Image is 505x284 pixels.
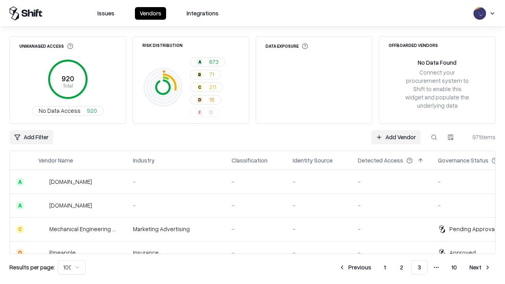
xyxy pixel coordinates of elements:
button: 3 [411,260,428,275]
button: D16 [190,95,221,105]
div: Approved [449,248,476,257]
div: Governance Status [438,156,488,164]
div: D [196,97,203,103]
div: - [358,248,425,257]
div: Offboarded Vendors [389,43,438,47]
button: 10 [445,260,463,275]
nav: pagination [334,260,496,275]
div: Connect your procurement system to Shift to enable this widget and populate the underlying data [404,68,470,110]
div: Unmanaged Access [19,43,73,49]
div: No Data Found [418,58,456,67]
div: [DOMAIN_NAME] [49,201,92,209]
div: Pending Approval [449,225,496,233]
div: Pineapple [49,248,76,257]
div: - [358,201,425,209]
div: A [16,202,24,209]
div: - [232,201,280,209]
button: Previous [334,260,376,275]
div: A [196,59,203,65]
tspan: 920 [62,74,74,83]
div: Detected Access [358,156,403,164]
button: Next [465,260,496,275]
div: C [16,225,24,233]
div: - [293,225,345,233]
div: Vendor Name [38,156,73,164]
a: Add Vendor [371,130,421,144]
span: 16 [209,95,215,104]
button: 1 [378,260,392,275]
img: automat-it.com [38,178,46,186]
button: 2 [394,260,410,275]
div: C [196,84,203,90]
div: - [358,225,425,233]
div: Mechanical Engineering World [49,225,120,233]
img: Mechanical Engineering World [38,225,46,233]
div: Classification [232,156,267,164]
img: madisonlogic.com [38,202,46,209]
button: A673 [190,57,225,67]
div: - [293,177,345,186]
button: Add Filter [9,130,53,144]
div: - [133,177,219,186]
button: B71 [190,70,221,79]
div: [DOMAIN_NAME] [49,177,92,186]
img: Pineapple [38,249,46,257]
div: Risk Distribution [142,43,183,47]
div: - [133,201,219,209]
button: Integrations [182,7,223,20]
button: No Data Access920 [32,106,104,116]
tspan: Total [63,82,73,89]
span: 211 [209,83,216,91]
div: 971 items [464,133,496,141]
div: Data Exposure [266,43,308,49]
div: Marketing Advertising [133,225,219,233]
div: A [16,178,24,186]
div: - [232,177,280,186]
div: - [293,248,345,257]
div: Insurance [133,248,219,257]
div: - [358,177,425,186]
span: No Data Access [39,106,80,115]
span: 920 [87,106,97,115]
div: Industry [133,156,155,164]
span: 71 [209,70,214,78]
button: Issues [93,7,119,20]
button: C211 [190,82,223,92]
div: - [232,225,280,233]
div: B [196,71,203,78]
div: - [293,201,345,209]
p: Results per page: [9,263,55,271]
div: D [16,249,24,257]
span: 673 [209,58,219,66]
div: - [232,248,280,257]
button: Vendors [135,7,166,20]
div: Identity Source [293,156,333,164]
